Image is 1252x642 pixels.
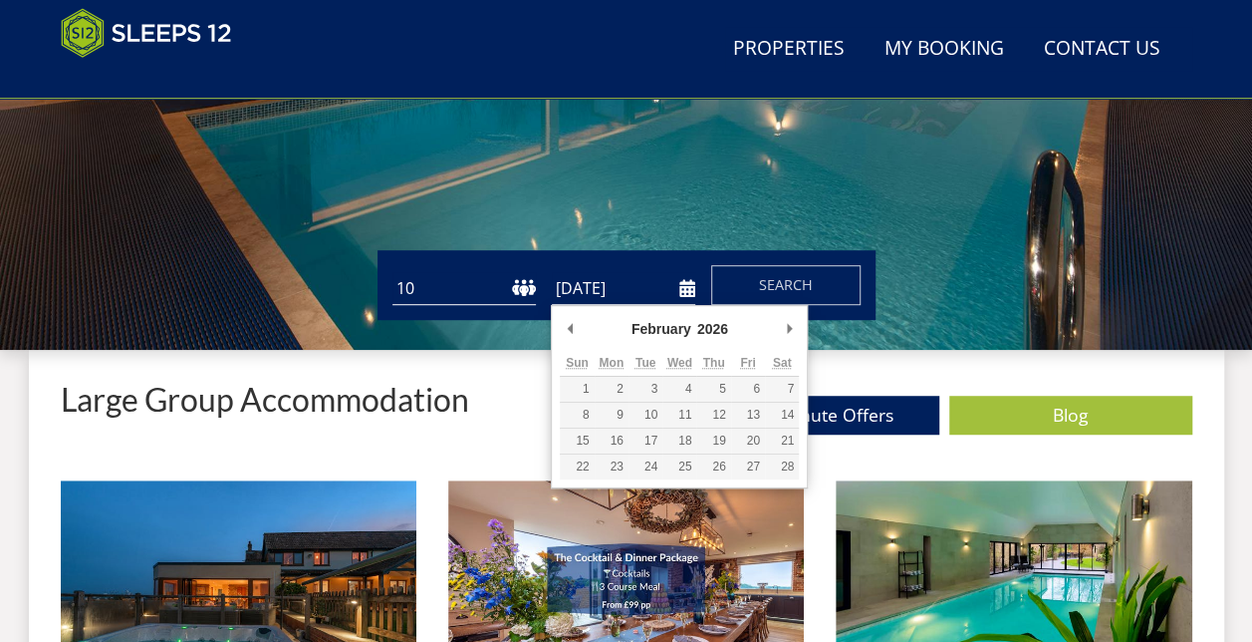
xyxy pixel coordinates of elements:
[696,403,730,428] button: 12
[61,382,469,417] p: Large Group Accommodation
[560,455,594,480] button: 22
[635,356,655,370] abbr: Tuesday
[731,455,765,480] button: 27
[876,27,1012,72] a: My Booking
[765,455,799,480] button: 28
[552,272,695,305] input: Arrival Date
[595,455,628,480] button: 23
[725,27,853,72] a: Properties
[731,377,765,402] button: 6
[773,356,792,370] abbr: Saturday
[599,356,624,370] abbr: Monday
[667,356,692,370] abbr: Wednesday
[696,396,939,435] a: Last Minute Offers
[696,455,730,480] button: 26
[949,396,1192,435] a: Blog
[694,314,731,344] div: 2026
[759,275,813,294] span: Search
[703,356,725,370] abbr: Thursday
[662,403,696,428] button: 11
[711,265,861,305] button: Search
[566,356,589,370] abbr: Sunday
[61,8,232,58] img: Sleeps 12
[628,377,662,402] button: 3
[765,377,799,402] button: 7
[628,429,662,454] button: 17
[560,429,594,454] button: 15
[779,314,799,344] button: Next Month
[560,314,580,344] button: Previous Month
[560,403,594,428] button: 8
[731,403,765,428] button: 13
[765,429,799,454] button: 21
[765,403,799,428] button: 14
[595,377,628,402] button: 2
[731,429,765,454] button: 20
[662,377,696,402] button: 4
[696,429,730,454] button: 19
[1036,27,1168,72] a: Contact Us
[51,70,260,87] iframe: Customer reviews powered by Trustpilot
[628,455,662,480] button: 24
[628,314,694,344] div: February
[595,429,628,454] button: 16
[595,403,628,428] button: 9
[662,429,696,454] button: 18
[696,377,730,402] button: 5
[628,403,662,428] button: 10
[560,377,594,402] button: 1
[740,356,755,370] abbr: Friday
[662,455,696,480] button: 25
